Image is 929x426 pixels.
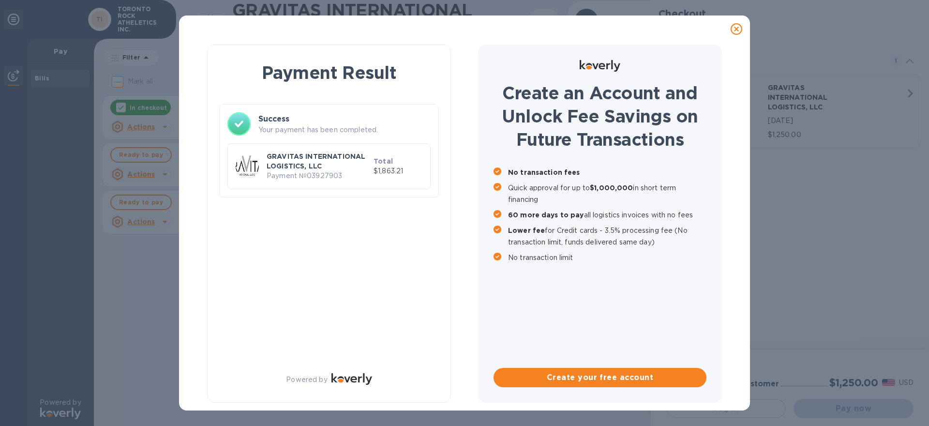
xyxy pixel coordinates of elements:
[494,81,706,151] h1: Create an Account and Unlock Fee Savings on Future Transactions
[374,157,393,165] b: Total
[508,182,706,205] p: Quick approval for up to in short term financing
[374,166,422,176] p: $1,863.21
[258,113,431,125] h3: Success
[508,211,584,219] b: 60 more days to pay
[508,227,545,234] b: Lower fee
[267,152,370,171] p: GRAVITAS INTERNATIONAL LOGISTICS, LLC
[258,125,431,135] p: Your payment has been completed.
[580,60,620,72] img: Logo
[286,375,327,385] p: Powered by
[223,61,435,85] h1: Payment Result
[501,372,699,383] span: Create your free account
[508,225,706,248] p: for Credit cards - 3.5% processing fee (No transaction limit, funds delivered same day)
[494,368,706,387] button: Create your free account
[331,373,372,385] img: Logo
[508,252,706,263] p: No transaction limit
[267,171,370,181] p: Payment № 03927903
[508,209,706,221] p: all logistics invoices with no fees
[508,168,580,176] b: No transaction fees
[590,184,633,192] b: $1,000,000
